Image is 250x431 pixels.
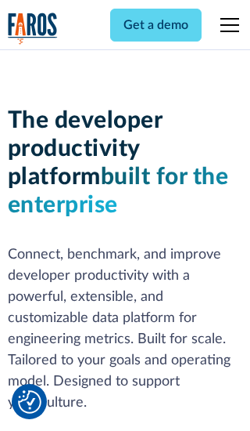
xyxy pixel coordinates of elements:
[8,13,58,45] img: Logo of the analytics and reporting company Faros.
[18,390,41,414] img: Revisit consent button
[8,244,243,414] p: Connect, benchmark, and improve developer productivity with a powerful, extensible, and customiza...
[8,107,243,219] h1: The developer productivity platform
[18,390,41,414] button: Cookie Settings
[8,13,58,45] a: home
[110,9,202,42] a: Get a demo
[8,165,229,217] span: built for the enterprise
[211,6,242,44] div: menu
